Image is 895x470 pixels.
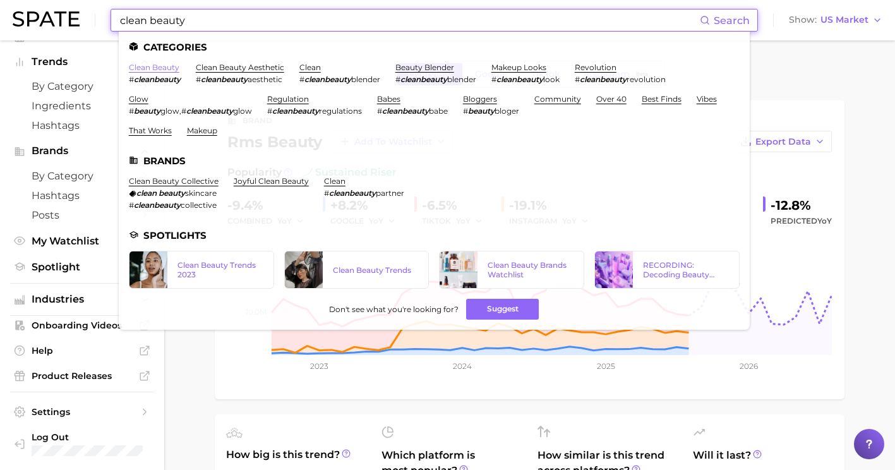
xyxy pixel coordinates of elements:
[10,231,154,251] a: My Watchlist
[187,126,217,135] a: makeup
[129,94,148,104] a: glow
[329,304,459,314] span: Don't see what you're looking for?
[186,106,233,116] em: cleanbeauty
[201,75,248,84] em: cleanbeauty
[32,119,133,131] span: Hashtags
[196,63,284,72] a: clean beauty aesthetic
[10,116,154,135] a: Hashtags
[395,63,454,72] a: beauty blender
[771,195,832,215] div: -12.8%
[319,106,362,116] span: regulations
[299,63,321,72] a: clean
[32,100,133,112] span: Ingredients
[643,260,729,279] div: RECORDING: Decoding Beauty Trends & Platform Dynamics on Google, TikTok & Instagram
[248,75,282,84] span: aesthetic
[820,16,868,23] span: US Market
[32,370,133,382] span: Product Releases
[13,11,80,27] img: SPATE
[429,106,448,116] span: babe
[10,96,154,116] a: Ingredients
[10,290,154,309] button: Industries
[10,366,154,385] a: Product Releases
[324,188,329,198] span: #
[32,320,133,331] span: Onboarding Videos
[233,106,252,116] span: glow
[181,106,186,116] span: #
[400,75,447,84] em: cleanbeauty
[129,126,172,135] a: that works
[382,106,429,116] em: cleanbeauty
[32,235,133,247] span: My Watchlist
[134,200,181,210] em: cleanbeauty
[129,155,740,166] li: Brands
[817,216,832,226] span: YoY
[32,345,133,356] span: Help
[333,265,419,275] div: Clean Beauty Trends
[789,16,817,23] span: Show
[463,106,468,116] span: #
[10,341,154,360] a: Help
[697,94,717,104] a: vibes
[395,75,400,84] span: #
[129,230,740,241] li: Spotlights
[129,106,252,116] div: ,
[10,76,154,96] a: by Category
[10,257,154,277] a: Spotlight
[32,80,133,92] span: by Category
[377,106,382,116] span: #
[10,205,154,225] a: Posts
[32,190,133,202] span: Hashtags
[32,145,133,157] span: Brands
[543,75,560,84] span: look
[733,131,832,152] button: Export Data
[310,361,328,371] tspan: 2023
[495,106,519,116] span: bloger
[447,75,476,84] span: blender
[181,200,217,210] span: collective
[32,406,133,418] span: Settings
[714,15,750,27] span: Search
[267,106,272,116] span: #
[134,75,181,84] em: cleanbeauty
[134,106,160,116] em: beauty
[129,42,740,52] li: Categories
[129,176,219,186] a: clean beauty collective
[32,294,133,305] span: Industries
[136,188,157,198] em: clean
[32,431,144,443] span: Log Out
[10,316,154,335] a: Onboarding Videos
[299,75,304,84] span: #
[329,188,376,198] em: cleanbeauty
[466,299,539,320] button: Suggest
[740,361,758,371] tspan: 2026
[32,261,133,273] span: Spotlight
[496,75,543,84] em: cleanbeauty
[177,260,263,279] div: Clean Beauty Trends 2023
[10,402,154,421] a: Settings
[10,186,154,205] a: Hashtags
[129,200,134,210] span: #
[491,63,546,72] a: makeup looks
[185,188,217,198] span: skincare
[32,56,133,68] span: Trends
[351,75,380,84] span: blender
[786,12,886,28] button: ShowUS Market
[491,75,496,84] span: #
[234,176,309,186] a: joyful clean beauty
[377,94,400,104] a: babes
[627,75,666,84] span: revolution
[575,75,580,84] span: #
[10,428,154,460] a: Log out. Currently logged in with e-mail kkruslak@solesence.com.
[129,75,134,84] span: #
[463,94,497,104] a: bloggers
[196,75,201,84] span: #
[534,94,581,104] a: community
[10,142,154,160] button: Brands
[594,251,740,289] a: RECORDING: Decoding Beauty Trends & Platform Dynamics on Google, TikTok & Instagram
[453,361,472,371] tspan: 2024
[376,188,404,198] span: partner
[129,251,274,289] a: Clean Beauty Trends 2023
[32,209,133,221] span: Posts
[439,251,584,289] a: Clean Beauty Brands Watchlist
[596,94,627,104] a: over 40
